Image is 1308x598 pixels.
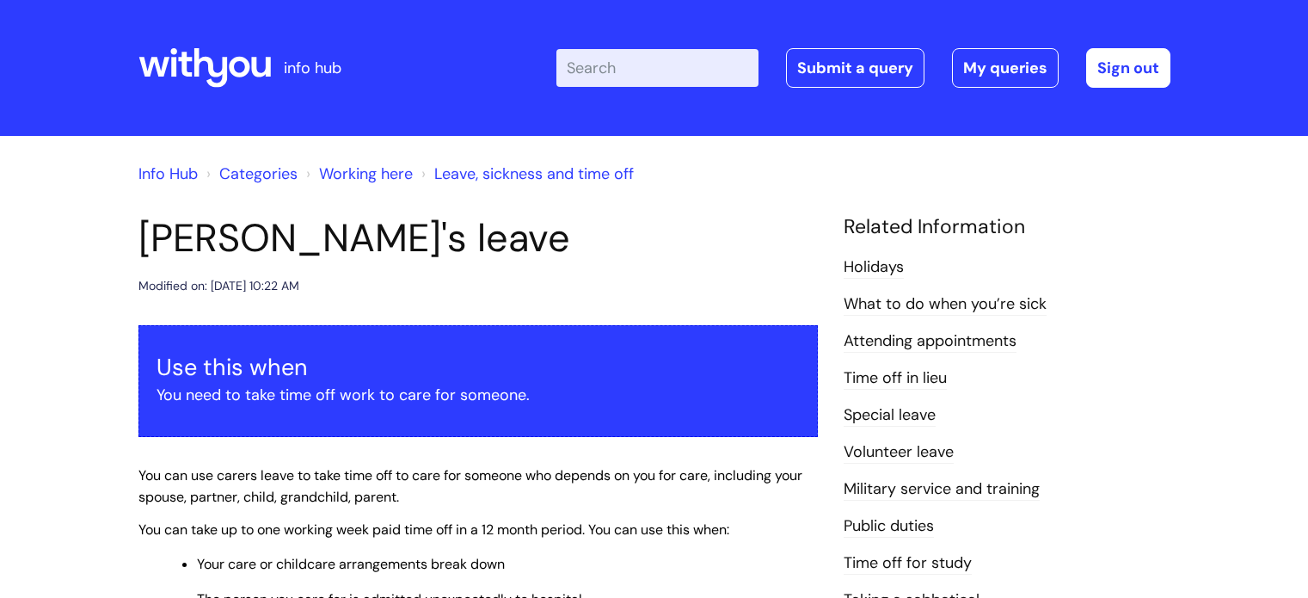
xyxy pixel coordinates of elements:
[138,163,198,184] a: Info Hub
[844,552,972,575] a: Time off for study
[302,160,413,188] li: Working here
[202,160,298,188] li: Solution home
[284,54,341,82] p: info hub
[138,521,729,539] span: You can take up to one working week paid time off in a 12 month period. You can use this when:
[844,330,1016,353] a: Attending appointments
[157,381,800,409] p: You need to take time off work to care for someone.
[1086,48,1170,88] a: Sign out
[556,49,758,87] input: Search
[138,466,802,506] span: You can use carers leave to take time off to care for someone who depends on you for care, includ...
[844,256,904,279] a: Holidays
[138,215,818,262] h1: [PERSON_NAME]'s leave
[844,367,947,390] a: Time off in lieu
[844,478,1040,501] a: Military service and training
[844,404,936,427] a: Special leave
[157,354,800,381] h3: Use this when
[786,48,924,88] a: Submit a query
[844,441,954,464] a: Volunteer leave
[844,293,1047,316] a: What to do when you’re sick
[952,48,1059,88] a: My queries
[844,215,1170,239] h4: Related Information
[219,163,298,184] a: Categories
[434,163,634,184] a: Leave, sickness and time off
[844,515,934,538] a: Public duties
[197,555,505,573] span: Your care or childcare arrangements break down
[319,163,413,184] a: Working here
[556,48,1170,88] div: | -
[138,275,299,297] div: Modified on: [DATE] 10:22 AM
[417,160,634,188] li: Leave, sickness and time off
